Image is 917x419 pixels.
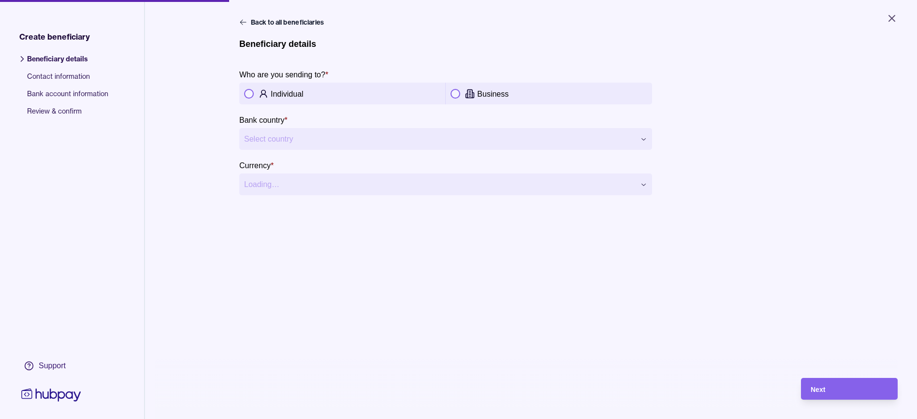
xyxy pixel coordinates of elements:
[27,89,108,106] span: Bank account information
[27,106,108,124] span: Review & confirm
[239,114,288,126] label: Bank country
[19,356,83,376] a: Support
[27,54,108,72] span: Beneficiary details
[239,17,326,27] button: Back to all beneficiaries
[874,8,909,29] button: Close
[271,90,304,98] p: Individual
[27,72,108,89] span: Contact information
[239,161,271,170] p: Currency
[239,69,328,80] label: Who are you sending to?
[477,90,509,98] p: Business
[239,39,316,49] h1: Beneficiary details
[239,159,274,171] label: Currency
[19,31,90,43] span: Create beneficiary
[811,386,825,393] span: Next
[801,378,898,400] button: Next
[239,71,325,79] p: Who are you sending to?
[239,116,284,124] p: Bank country
[39,361,66,371] div: Support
